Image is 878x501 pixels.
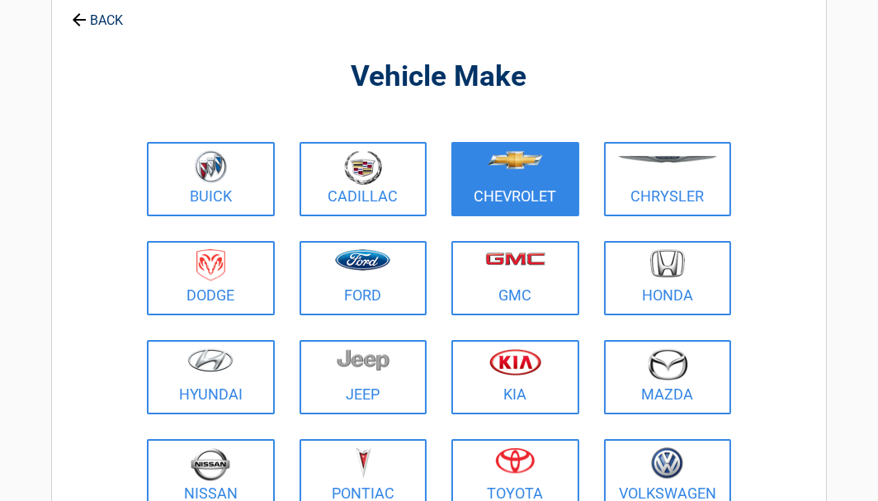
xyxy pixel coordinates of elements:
img: kia [489,348,541,376]
a: GMC [451,241,579,315]
a: Kia [451,340,579,414]
h2: Vehicle Make [143,58,735,97]
img: honda [650,249,685,278]
img: dodge [196,249,225,281]
img: cadillac [344,150,382,185]
a: Chevrolet [451,142,579,216]
img: mazda [647,348,688,380]
img: buick [195,150,227,183]
a: Ford [300,241,427,315]
a: Cadillac [300,142,427,216]
img: toyota [495,447,535,474]
img: gmc [485,252,545,266]
a: Honda [604,241,732,315]
img: volkswagen [651,447,683,480]
img: hyundai [187,348,234,372]
a: Mazda [604,340,732,414]
img: ford [335,249,390,271]
img: pontiac [355,447,371,479]
img: chrysler [617,156,718,163]
img: nissan [191,447,230,481]
a: Jeep [300,340,427,414]
img: chevrolet [488,151,543,169]
a: Buick [147,142,275,216]
a: Chrysler [604,142,732,216]
img: jeep [337,348,389,371]
a: Dodge [147,241,275,315]
a: Hyundai [147,340,275,414]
